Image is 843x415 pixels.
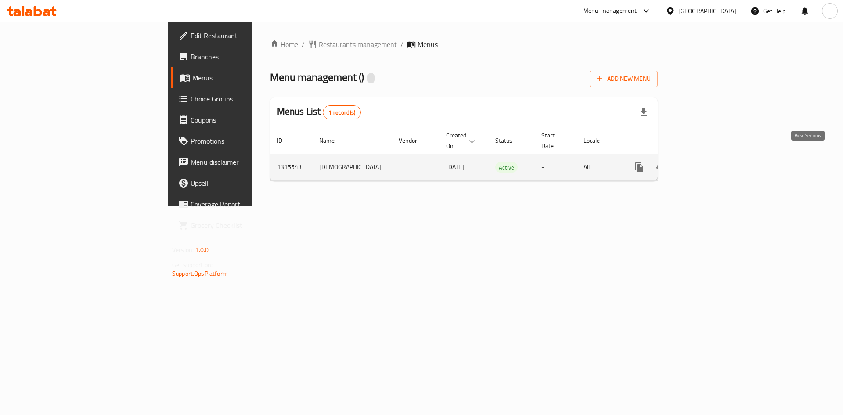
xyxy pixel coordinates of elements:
[191,178,302,188] span: Upsell
[590,71,658,87] button: Add New Menu
[597,73,651,84] span: Add New Menu
[191,94,302,104] span: Choice Groups
[323,108,360,117] span: 1 record(s)
[629,157,650,178] button: more
[583,6,637,16] div: Menu-management
[400,39,403,50] li: /
[191,30,302,41] span: Edit Restaurant
[171,88,309,109] a: Choice Groups
[191,115,302,125] span: Coupons
[171,46,309,67] a: Branches
[650,157,671,178] button: Change Status
[195,244,209,256] span: 1.0.0
[270,67,364,87] span: Menu management ( )
[308,39,397,50] a: Restaurants management
[319,39,397,50] span: Restaurants management
[172,259,213,271] span: Get support on:
[171,109,309,130] a: Coupons
[312,154,392,180] td: [DEMOGRAPHIC_DATA]
[534,154,576,180] td: -
[633,102,654,123] div: Export file
[172,268,228,279] a: Support.OpsPlatform
[495,135,524,146] span: Status
[678,6,736,16] div: [GEOGRAPHIC_DATA]
[270,39,658,50] nav: breadcrumb
[192,72,302,83] span: Menus
[418,39,438,50] span: Menus
[622,127,720,154] th: Actions
[171,173,309,194] a: Upsell
[576,154,622,180] td: All
[191,51,302,62] span: Branches
[171,67,309,88] a: Menus
[584,135,611,146] span: Locale
[319,135,346,146] span: Name
[446,161,464,173] span: [DATE]
[191,199,302,209] span: Coverage Report
[828,6,831,16] span: F
[495,162,518,173] div: Active
[399,135,429,146] span: Vendor
[191,220,302,231] span: Grocery Checklist
[171,194,309,215] a: Coverage Report
[495,162,518,173] span: Active
[446,130,478,151] span: Created On
[191,136,302,146] span: Promotions
[277,105,361,119] h2: Menus List
[171,130,309,152] a: Promotions
[541,130,566,151] span: Start Date
[171,215,309,236] a: Grocery Checklist
[172,244,194,256] span: Version:
[323,105,361,119] div: Total records count
[191,157,302,167] span: Menu disclaimer
[277,135,294,146] span: ID
[171,152,309,173] a: Menu disclaimer
[171,25,309,46] a: Edit Restaurant
[270,127,720,181] table: enhanced table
